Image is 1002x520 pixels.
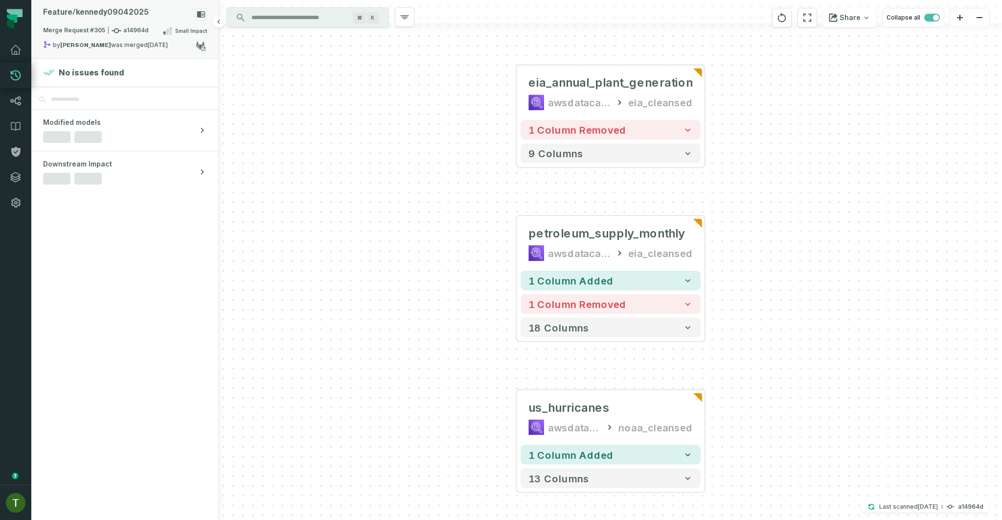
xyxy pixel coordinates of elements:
[823,8,876,27] button: Share
[862,501,989,513] button: Last scanned[DATE] 5:20:38 AMa14964d
[528,75,693,91] div: eia_annual_plant_generation
[958,504,983,510] h4: a14964d
[528,124,626,136] span: 1 column removed
[11,472,20,480] div: Tooltip anchor
[970,8,989,27] button: zoom out
[528,449,614,461] span: 1 column added
[528,275,614,286] span: 1 column added
[43,26,149,36] span: Merge Request #305 a14964d
[194,40,207,52] a: View on gitlab
[31,151,219,192] button: Downstream Impact
[882,8,944,27] button: Collapse all
[175,27,207,35] span: Small Impact
[353,12,366,24] span: Press ⌘ + K to focus the search bar
[43,8,149,17] div: Feature/kennedy09042025
[548,245,611,261] div: awsdatacatalog
[628,245,693,261] div: eia_cleansed
[213,16,225,27] button: Hide browsing panel
[6,493,25,513] img: avatar of Tomer Galun
[528,473,589,484] span: 13 columns
[43,41,195,52] div: by was merged
[548,420,601,435] div: awsdatacatalog
[148,41,168,48] relative-time: Sep 6, 2025, 5:00 AM GMT+3
[548,95,611,110] div: awsdatacatalog
[43,159,112,169] span: Downstream Impact
[59,67,124,78] h4: No issues found
[618,420,693,435] div: noaa_cleansed
[60,42,111,48] strong: kennedy bruce (kennedybruce)
[31,110,219,151] button: Modified models
[528,226,685,241] div: petroleum_supply_monthly
[528,400,610,416] div: us_hurricanes
[528,147,583,159] span: 9 columns
[628,95,693,110] div: eia_cleansed
[879,502,938,512] p: Last scanned
[950,8,970,27] button: zoom in
[918,503,938,510] relative-time: Sep 6, 2025, 5:20 AM GMT+3
[528,322,589,333] span: 18 columns
[528,298,626,310] span: 1 column removed
[43,118,101,127] span: Modified models
[367,12,379,24] span: Press ⌘ + K to focus the search bar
